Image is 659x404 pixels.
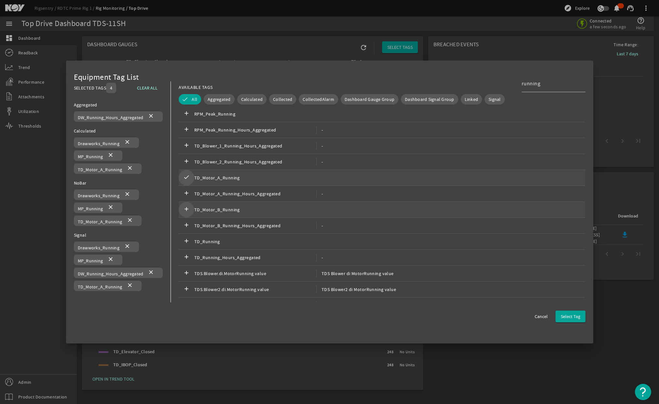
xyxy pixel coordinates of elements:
mat-icon: add [183,238,190,245]
mat-icon: add [183,301,190,309]
span: Drawworks_Running [78,193,119,199]
span: - [316,126,323,134]
span: DW_Running_Hours_Aggregated [78,115,144,120]
span: Cancel [535,313,548,320]
span: TDS Lube di MotorRunning value [316,301,390,309]
span: Dashboard Gauge Group [345,96,394,103]
button: Open Resource Center [635,384,651,400]
mat-icon: close [126,217,134,225]
span: Dashboard Signal Group [405,96,454,103]
span: Signal [488,96,501,103]
span: - [316,222,323,230]
span: TD_Motor_A_Running [194,174,316,182]
span: MP_Running [78,258,103,264]
span: 4 [110,85,112,91]
span: TDS.Blower.di.MotorRunning.value [194,270,316,277]
span: Calculated [241,96,263,103]
span: - [316,254,323,261]
span: RPM_Peak_Running_Hours_Aggregated [194,126,316,134]
div: Equipment Tag List [74,74,585,81]
span: TD_Motor_B_Running [194,206,316,214]
span: TD_Motor_A_Running [78,167,122,173]
div: NoBar [74,179,163,187]
span: - [316,190,323,198]
span: CLEAR ALL [137,84,158,92]
span: TDS Blower2 di MotorRunning value [316,286,396,293]
mat-icon: close [107,256,115,264]
span: TD_Running_Hours_Aggregated [194,254,316,261]
span: All [192,96,197,103]
span: Linked [465,96,478,103]
span: DW_Running_Hours_Aggregated [78,271,144,277]
span: TDS.Blower2.di.MotorRunning.value [194,286,316,293]
div: SELECTED TAGS [74,84,106,92]
span: Select Tag [561,313,580,320]
mat-icon: close [147,269,155,277]
mat-icon: close [107,152,115,160]
span: TD_Motor_B_Running_Hours_Aggregated [194,222,316,230]
span: TD_Motor_A_Running_Hours_Aggregated [194,190,316,198]
mat-icon: close [123,139,131,146]
mat-icon: add [183,222,190,230]
span: - [316,142,323,150]
span: TDS Blower di MotorRunning value [316,270,394,277]
span: Aggregated [208,96,231,103]
mat-icon: add [183,158,190,166]
mat-icon: add [183,206,190,214]
span: MP_Running [78,206,103,212]
span: Drawworks_Running [78,245,119,251]
mat-icon: close [126,282,134,290]
span: CollectedAlarm [303,96,334,103]
mat-icon: close [147,113,155,120]
mat-icon: close [126,165,134,173]
button: Select Tag [556,311,585,322]
mat-icon: add [183,254,190,261]
span: TD_Blower_1_Running_Hours_Aggregated [194,142,316,150]
span: Collected [273,96,292,103]
div: Calculated [74,127,163,135]
mat-icon: add [183,126,190,134]
mat-icon: close [123,191,131,199]
div: Aggregated [74,101,163,109]
button: Cancel [529,311,553,322]
span: TD_Running [194,238,316,245]
input: Search Tag Names [522,80,580,88]
mat-icon: close [123,243,131,251]
span: TDS.Lube.di.MotorRunning.value [194,301,316,309]
mat-icon: add [183,110,190,118]
mat-icon: add [183,190,190,198]
mat-icon: check [183,174,190,182]
div: AVAILABLE TAGS [179,83,213,91]
mat-icon: add [183,270,190,277]
span: TD_Motor_A_Running [78,219,122,225]
span: TD_Blower_2_Running_Hours_Aggregated [194,158,316,166]
span: RPM_Peak_Running [194,110,316,118]
mat-icon: add [183,286,190,293]
mat-icon: add [183,142,190,150]
span: - [316,158,323,166]
span: TD_Motor_A_Running [78,284,122,290]
div: Signal [74,231,163,239]
button: CLEAR ALL [132,82,163,94]
span: Drawworks_Running [78,141,119,146]
mat-icon: close [107,204,115,212]
span: MP_Running [78,154,103,160]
